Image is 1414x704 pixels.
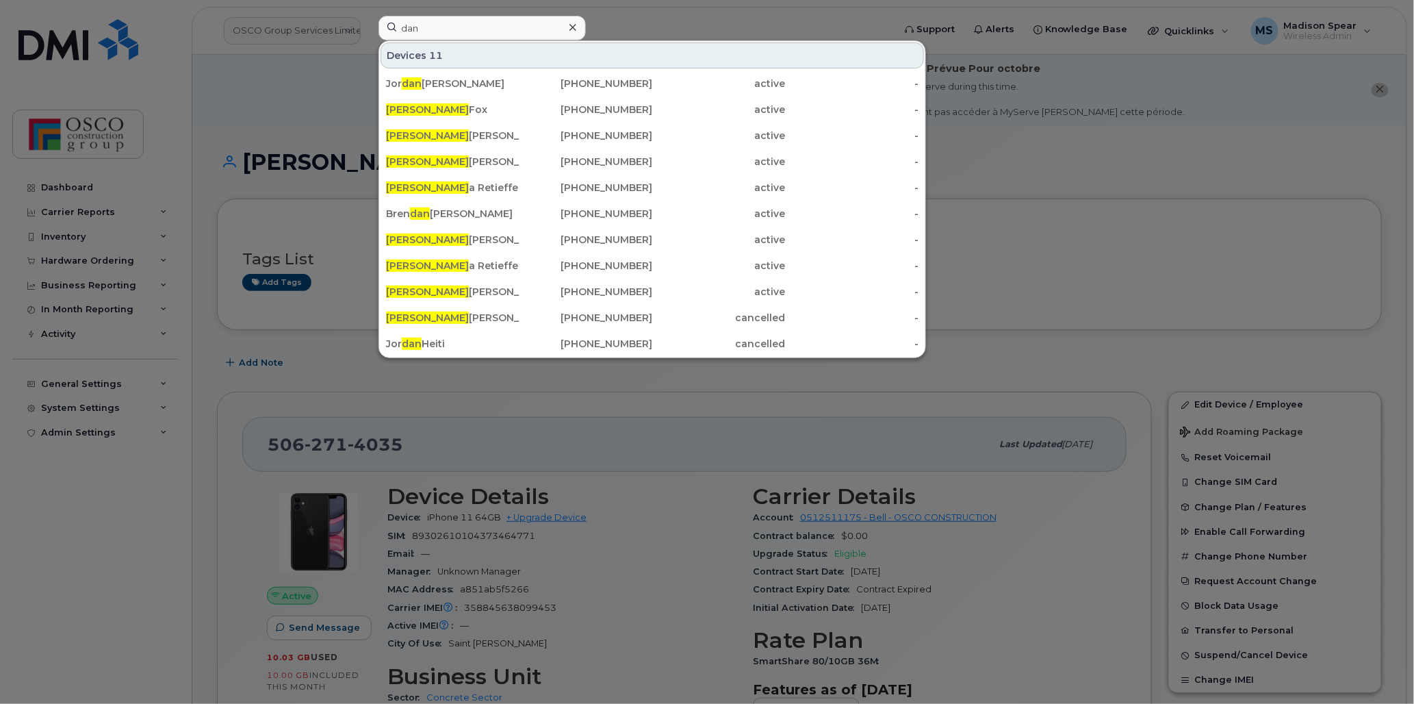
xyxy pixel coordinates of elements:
div: - [786,337,919,351]
div: [PHONE_NUMBER] [519,207,653,221]
div: Devices [381,42,924,68]
a: Brendan[PERSON_NAME][PHONE_NUMBER]active- [381,201,924,226]
div: Bren [PERSON_NAME] [386,207,519,221]
span: 11 [429,49,443,62]
span: dan [410,208,430,220]
div: Jor Heiti [386,337,519,351]
div: - [786,285,919,299]
div: [PERSON_NAME] [386,311,519,325]
div: [PERSON_NAME] [386,155,519,168]
div: - [786,103,919,116]
div: [PERSON_NAME] [386,285,519,299]
a: [PERSON_NAME]Fox[PHONE_NUMBER]active- [381,97,924,122]
div: - [786,207,919,221]
div: active [652,233,786,247]
div: active [652,103,786,116]
a: [PERSON_NAME][PERSON_NAME][PHONE_NUMBER]active- [381,279,924,304]
div: - [786,155,919,168]
div: active [652,129,786,142]
div: [PHONE_NUMBER] [519,155,653,168]
div: a Retieffe [386,259,519,273]
div: - [786,77,919,90]
span: [PERSON_NAME] [386,312,469,324]
div: [PHONE_NUMBER] [519,337,653,351]
div: active [652,285,786,299]
a: Jordan[PERSON_NAME][PHONE_NUMBER]active- [381,71,924,96]
div: Fox [386,103,519,116]
div: active [652,181,786,194]
div: [PHONE_NUMBER] [519,311,653,325]
a: JordanHeiti[PHONE_NUMBER]cancelled- [381,331,924,356]
span: dan [402,338,422,350]
span: [PERSON_NAME] [386,155,469,168]
a: [PERSON_NAME][PERSON_NAME][PHONE_NUMBER]cancelled- [381,305,924,330]
div: - [786,259,919,273]
div: a Retieffe [386,181,519,194]
span: [PERSON_NAME] [386,129,469,142]
div: - [786,181,919,194]
div: - [786,233,919,247]
a: [PERSON_NAME][PERSON_NAME][PHONE_NUMBER]active- [381,227,924,252]
a: [PERSON_NAME]a Retieffe[PHONE_NUMBER]active- [381,175,924,200]
div: active [652,77,786,90]
div: Jor [PERSON_NAME] [386,77,519,90]
div: [PHONE_NUMBER] [519,233,653,247]
div: [PERSON_NAME] [386,129,519,142]
div: cancelled [652,311,786,325]
div: active [652,155,786,168]
div: [PHONE_NUMBER] [519,259,653,273]
span: [PERSON_NAME] [386,286,469,298]
span: dan [402,77,422,90]
div: - [786,129,919,142]
div: [PHONE_NUMBER] [519,285,653,299]
div: active [652,259,786,273]
span: [PERSON_NAME] [386,181,469,194]
div: [PHONE_NUMBER] [519,77,653,90]
div: active [652,207,786,221]
div: [PERSON_NAME] [386,233,519,247]
div: [PHONE_NUMBER] [519,181,653,194]
span: [PERSON_NAME] [386,260,469,272]
a: [PERSON_NAME][PERSON_NAME][PHONE_NUMBER]active- [381,149,924,174]
a: [PERSON_NAME]a Retieffe[PHONE_NUMBER]active- [381,253,924,278]
span: [PERSON_NAME] [386,234,469,246]
div: - [786,311,919,325]
div: [PHONE_NUMBER] [519,129,653,142]
span: [PERSON_NAME] [386,103,469,116]
div: cancelled [652,337,786,351]
a: [PERSON_NAME][PERSON_NAME][PHONE_NUMBER]active- [381,123,924,148]
div: [PHONE_NUMBER] [519,103,653,116]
